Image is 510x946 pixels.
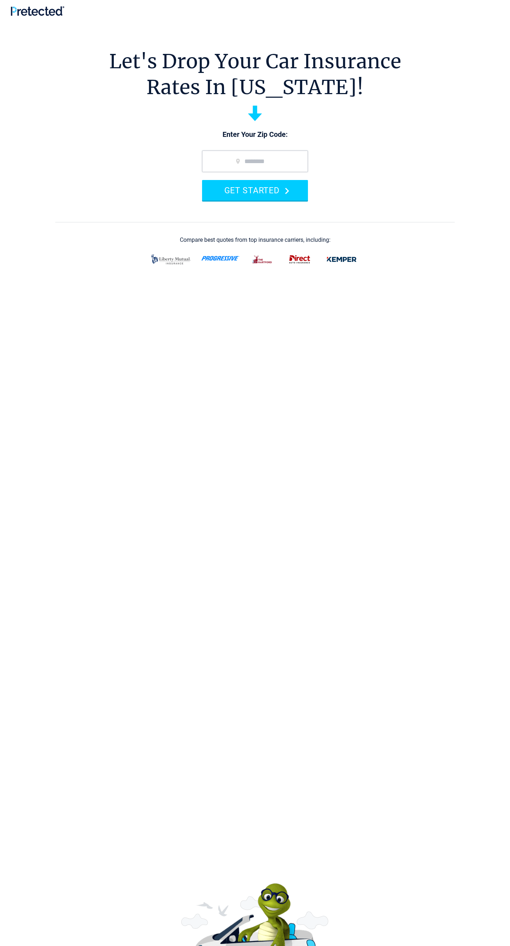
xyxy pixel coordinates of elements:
button: GET STARTED [202,180,308,200]
img: liberty [149,251,193,268]
img: progressive [201,256,240,261]
p: Enter Your Zip Code: [195,130,315,140]
div: Compare best quotes from top insurance carriers, including: [180,237,331,243]
h1: Let's Drop Your Car Insurance Rates In [US_STATE]! [109,49,401,100]
img: thehartford [248,252,277,267]
input: zip code [202,151,308,172]
img: direct [285,252,314,267]
img: kemper [323,252,361,267]
img: Pretected Logo [11,6,64,16]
